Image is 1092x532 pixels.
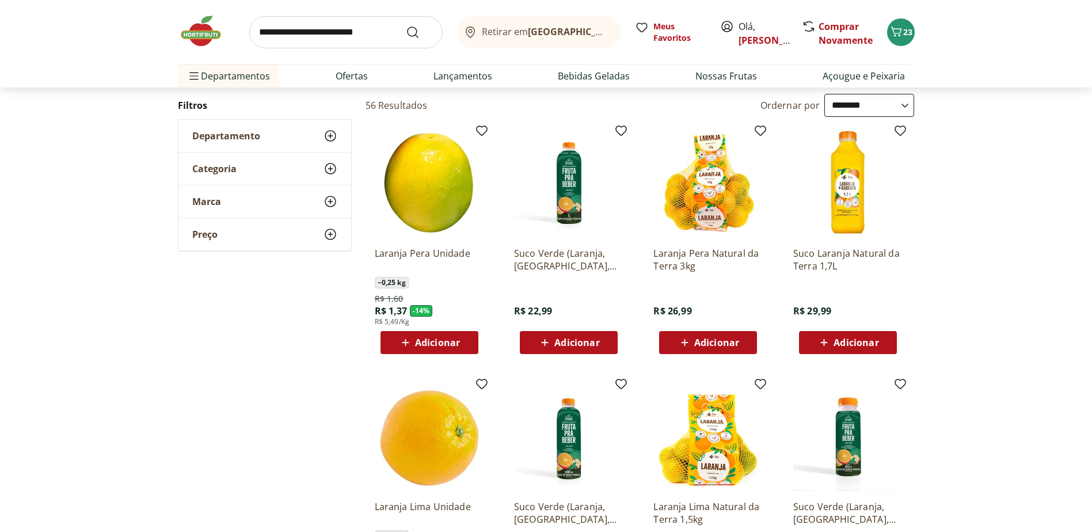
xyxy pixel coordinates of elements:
[375,293,404,305] span: R$ 1,60
[793,128,903,238] img: Suco Laranja Natural da Terra 1,7L
[653,21,706,44] span: Meus Favoritos
[433,69,492,83] a: Lançamentos
[456,16,621,48] button: Retirar em[GEOGRAPHIC_DATA]/[GEOGRAPHIC_DATA]
[903,26,912,37] span: 23
[653,247,763,272] a: Laranja Pera Natural da Terra 3kg
[187,62,201,90] button: Menu
[653,382,763,491] img: Laranja Lima Natural da Terra 1,5kg
[793,247,903,272] a: Suco Laranja Natural da Terra 1,7L
[366,99,428,112] h2: 56 Resultados
[178,14,235,48] img: Hortifruti
[192,196,221,207] span: Marca
[739,20,790,47] span: Olá,
[415,338,460,347] span: Adicionar
[375,305,408,317] span: R$ 1,37
[819,20,873,47] a: Comprar Novamente
[739,34,813,47] a: [PERSON_NAME]
[375,317,410,326] span: R$ 5,49/Kg
[192,163,237,174] span: Categoria
[793,500,903,526] a: Suco Verde (Laranja, [GEOGRAPHIC_DATA], Couve, Maça e Gengibre) 250ml
[760,99,820,112] label: Ordernar por
[695,69,757,83] a: Nossas Frutas
[375,247,484,272] a: Laranja Pera Unidade
[375,128,484,238] img: Laranja Pera Unidade
[520,331,618,354] button: Adicionar
[653,500,763,526] a: Laranja Lima Natural da Terra 1,5kg
[375,277,409,288] span: ~ 0,25 kg
[659,331,757,354] button: Adicionar
[381,331,478,354] button: Adicionar
[514,500,623,526] a: Suco Verde (Laranja, [GEOGRAPHIC_DATA], Couve, Maça e [GEOGRAPHIC_DATA]) 500ml
[793,305,831,317] span: R$ 29,99
[887,18,915,46] button: Carrinho
[558,69,630,83] a: Bebidas Geladas
[178,218,351,250] button: Preço
[178,94,352,117] h2: Filtros
[694,338,739,347] span: Adicionar
[514,247,623,272] a: Suco Verde (Laranja, [GEOGRAPHIC_DATA], Couve, Maça e Gengibre) 1L
[653,128,763,238] img: Laranja Pera Natural da Terra 3kg
[514,382,623,491] img: Suco Verde (Laranja, Hortelã, Couve, Maça e Gengibre) 500ml
[410,305,433,317] span: - 14 %
[192,130,260,142] span: Departamento
[178,185,351,218] button: Marca
[178,153,351,185] button: Categoria
[823,69,905,83] a: Açougue e Peixaria
[554,338,599,347] span: Adicionar
[336,69,368,83] a: Ofertas
[482,26,609,37] span: Retirar em
[653,305,691,317] span: R$ 26,99
[178,120,351,152] button: Departamento
[799,331,897,354] button: Adicionar
[514,128,623,238] img: Suco Verde (Laranja, Hortelã, Couve, Maça e Gengibre) 1L
[249,16,443,48] input: search
[793,382,903,491] img: Suco Verde (Laranja, Hortelã, Couve, Maça e Gengibre) 250ml
[406,25,433,39] button: Submit Search
[375,500,484,526] a: Laranja Lima Unidade
[834,338,878,347] span: Adicionar
[514,305,552,317] span: R$ 22,99
[528,25,722,38] b: [GEOGRAPHIC_DATA]/[GEOGRAPHIC_DATA]
[635,21,706,44] a: Meus Favoritos
[192,229,218,240] span: Preço
[375,382,484,491] img: Laranja Lima Unidade
[187,62,270,90] span: Departamentos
